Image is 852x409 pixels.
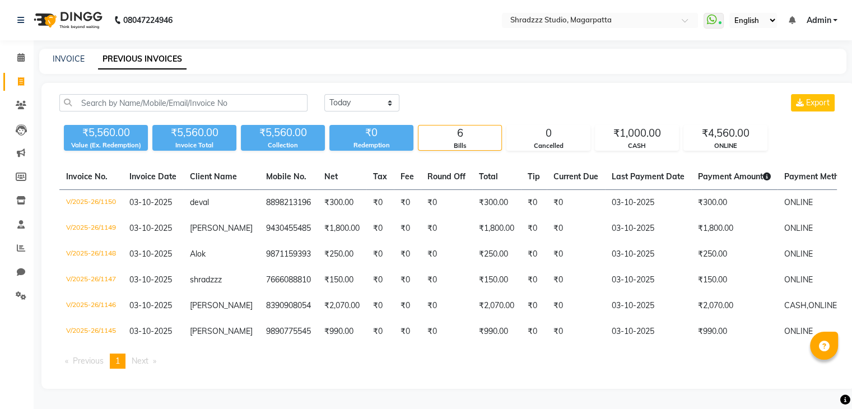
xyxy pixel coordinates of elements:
td: ₹0 [547,293,605,319]
td: 03-10-2025 [605,241,691,267]
td: ₹0 [421,293,472,319]
td: V/2025-26/1147 [59,267,123,293]
span: Total [479,171,498,182]
span: ONLINE [784,249,813,259]
span: shradzzz [190,275,222,285]
td: ₹0 [394,216,421,241]
td: 9430455485 [259,216,318,241]
td: 9871159393 [259,241,318,267]
span: Fee [401,171,414,182]
span: ONLINE [784,275,813,285]
div: 6 [418,126,501,141]
td: ₹0 [366,241,394,267]
td: ₹300.00 [472,190,521,216]
div: ₹5,560.00 [152,125,236,141]
span: [PERSON_NAME] [190,223,253,233]
td: ₹150.00 [318,267,366,293]
td: 7666088810 [259,267,318,293]
td: ₹0 [421,190,472,216]
td: ₹0 [421,319,472,345]
td: ₹0 [394,267,421,293]
span: ONLINE [784,223,813,233]
td: ₹0 [366,267,394,293]
div: CASH [595,141,678,151]
td: V/2025-26/1146 [59,293,123,319]
td: ₹2,070.00 [318,293,366,319]
span: Mobile No. [266,171,306,182]
b: 08047224946 [123,4,173,36]
span: ONLINE [784,326,813,336]
span: Payment Amount [698,171,771,182]
td: 03-10-2025 [605,293,691,319]
a: PREVIOUS INVOICES [98,49,187,69]
td: ₹1,800.00 [318,216,366,241]
td: ₹150.00 [472,267,521,293]
span: 03-10-2025 [129,300,172,310]
span: Round Off [427,171,465,182]
td: ₹0 [394,293,421,319]
td: ₹0 [394,319,421,345]
td: ₹0 [366,216,394,241]
td: ₹0 [547,216,605,241]
td: ₹0 [521,319,547,345]
span: ONLINE [808,300,837,310]
td: ₹0 [421,241,472,267]
td: V/2025-26/1148 [59,241,123,267]
span: Tip [528,171,540,182]
a: INVOICE [53,54,85,64]
span: Invoice No. [66,171,108,182]
td: ₹300.00 [691,190,777,216]
span: Client Name [190,171,237,182]
td: 8898213196 [259,190,318,216]
td: ₹990.00 [691,319,777,345]
span: Previous [73,356,104,366]
nav: Pagination [59,354,837,369]
div: ONLINE [684,141,767,151]
span: 03-10-2025 [129,223,172,233]
td: ₹250.00 [691,241,777,267]
span: Alok [190,249,206,259]
td: ₹0 [366,190,394,216]
div: ₹5,560.00 [64,125,148,141]
td: ₹990.00 [472,319,521,345]
td: ₹0 [547,241,605,267]
div: Value (Ex. Redemption) [64,141,148,150]
td: ₹0 [521,241,547,267]
td: ₹990.00 [318,319,366,345]
span: Tax [373,171,387,182]
span: deval [190,197,209,207]
td: ₹1,800.00 [691,216,777,241]
td: ₹0 [547,319,605,345]
span: [PERSON_NAME] [190,326,253,336]
td: ₹0 [394,190,421,216]
td: 03-10-2025 [605,319,691,345]
td: 03-10-2025 [605,216,691,241]
td: ₹0 [421,216,472,241]
td: ₹300.00 [318,190,366,216]
div: 0 [507,126,590,141]
div: ₹1,000.00 [595,126,678,141]
div: ₹4,560.00 [684,126,767,141]
td: ₹0 [366,293,394,319]
td: ₹0 [521,190,547,216]
td: ₹1,800.00 [472,216,521,241]
td: ₹0 [421,267,472,293]
div: Cancelled [507,141,590,151]
td: 9890775545 [259,319,318,345]
span: CASH, [784,300,808,310]
div: Invoice Total [152,141,236,150]
span: 1 [115,356,120,366]
span: 03-10-2025 [129,249,172,259]
td: ₹0 [521,216,547,241]
img: logo [29,4,105,36]
span: [PERSON_NAME] [190,300,253,310]
td: ₹0 [521,267,547,293]
span: Net [324,171,338,182]
div: Collection [241,141,325,150]
span: Admin [806,15,831,26]
span: Export [806,97,830,108]
td: ₹2,070.00 [691,293,777,319]
span: Current Due [553,171,598,182]
span: Invoice Date [129,171,176,182]
span: Next [132,356,148,366]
